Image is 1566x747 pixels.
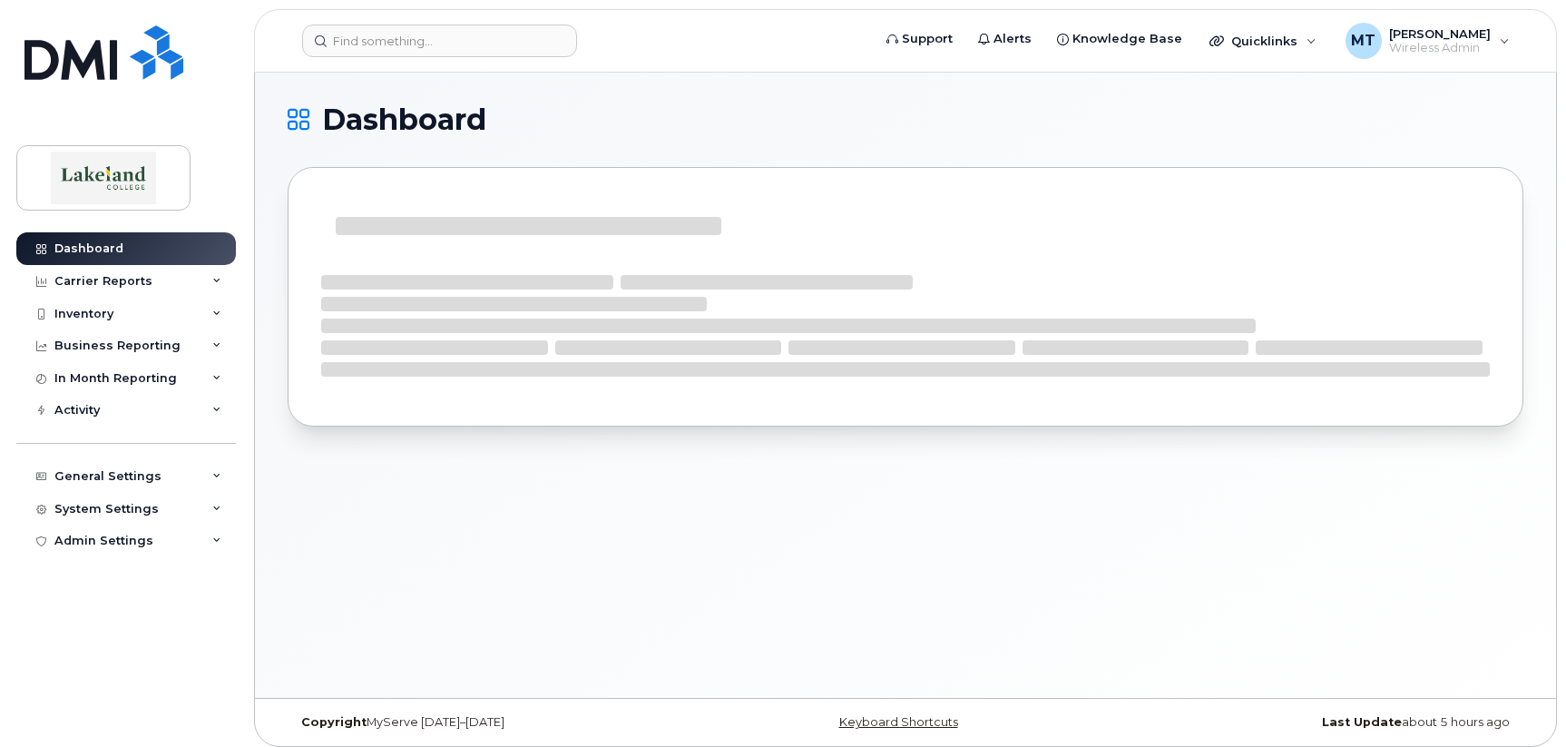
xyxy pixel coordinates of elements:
div: MyServe [DATE]–[DATE] [288,715,700,730]
div: about 5 hours ago [1111,715,1523,730]
strong: Last Update [1322,715,1402,729]
span: Dashboard [322,106,486,133]
a: Keyboard Shortcuts [839,715,958,729]
strong: Copyright [301,715,367,729]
